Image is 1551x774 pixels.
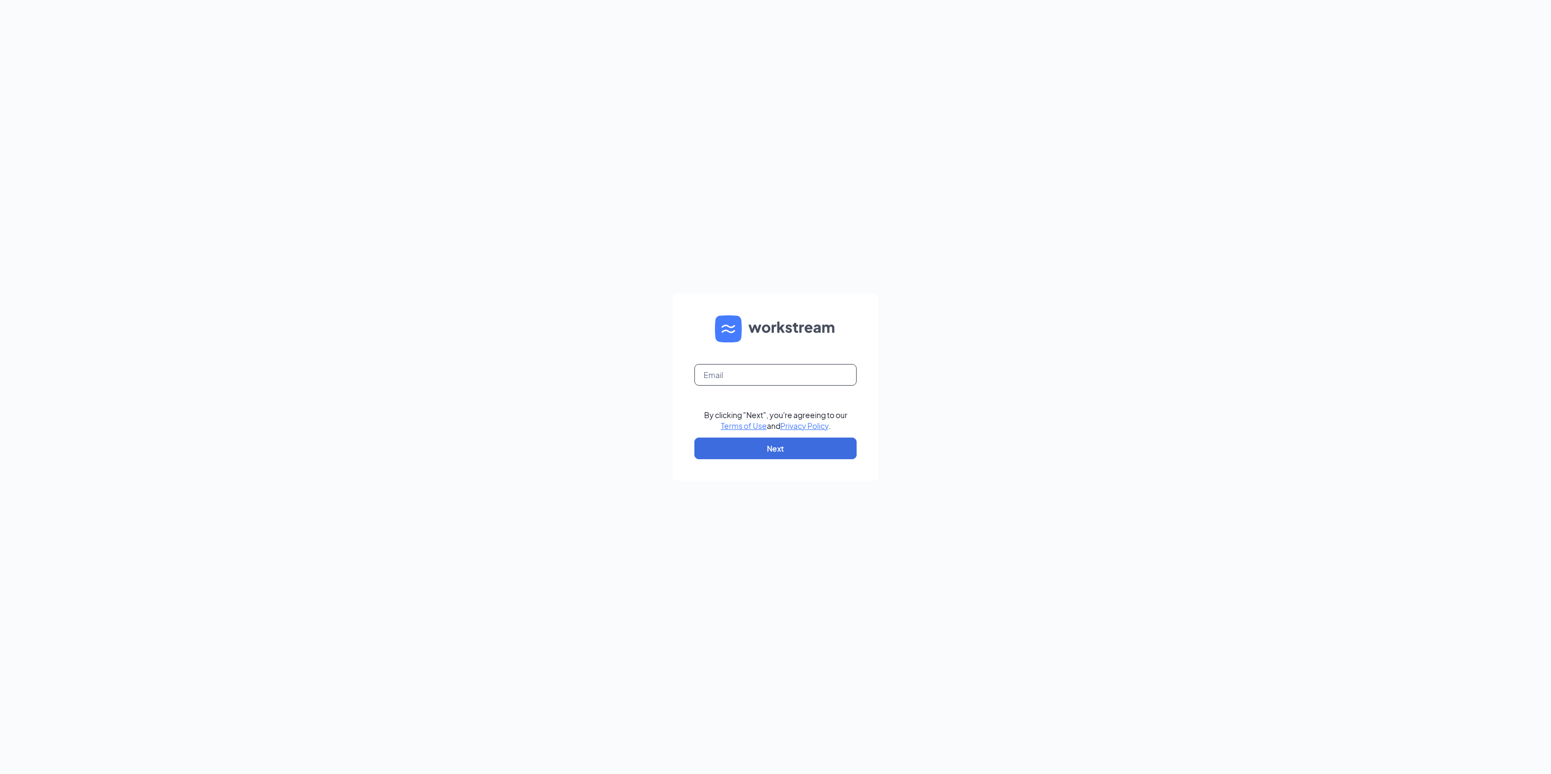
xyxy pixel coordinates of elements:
[780,421,828,431] a: Privacy Policy
[715,315,836,342] img: WS logo and Workstream text
[694,438,857,459] button: Next
[721,421,767,431] a: Terms of Use
[704,409,847,431] div: By clicking "Next", you're agreeing to our and .
[694,364,857,386] input: Email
